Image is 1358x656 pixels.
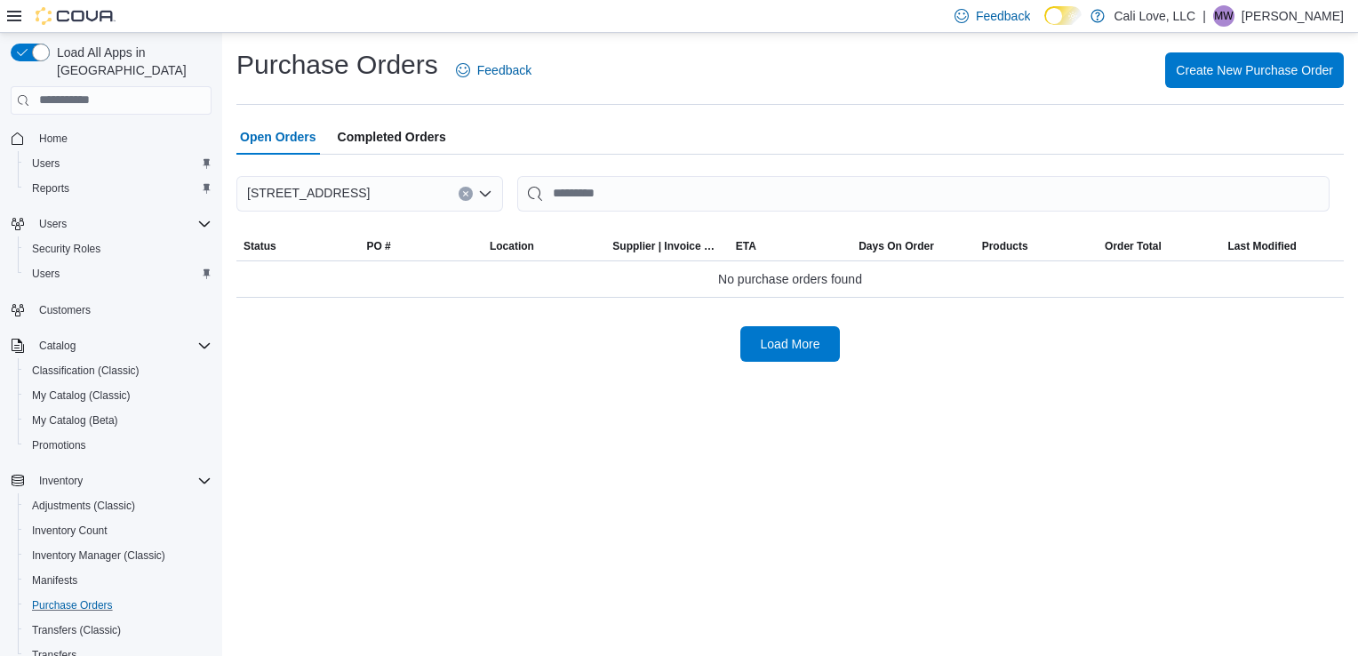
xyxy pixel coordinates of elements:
[459,187,473,201] button: Clear input
[740,326,840,362] button: Load More
[32,335,212,356] span: Catalog
[4,297,219,323] button: Customers
[25,410,212,431] span: My Catalog (Beta)
[36,7,116,25] img: Cova
[18,261,219,286] button: Users
[1176,61,1333,79] span: Create New Purchase Order
[982,239,1028,253] span: Products
[25,595,212,616] span: Purchase Orders
[1165,52,1344,88] button: Create New Purchase Order
[490,239,534,253] div: Location
[39,217,67,231] span: Users
[25,495,142,516] a: Adjustments (Classic)
[32,413,118,428] span: My Catalog (Beta)
[32,213,212,235] span: Users
[25,385,138,406] a: My Catalog (Classic)
[449,52,539,88] a: Feedback
[1105,239,1162,253] span: Order Total
[32,181,69,196] span: Reports
[18,236,219,261] button: Security Roles
[18,358,219,383] button: Classification (Classic)
[32,548,165,563] span: Inventory Manager (Classic)
[25,495,212,516] span: Adjustments (Classic)
[25,520,115,541] a: Inventory Count
[236,232,359,260] button: Status
[736,239,756,253] span: ETA
[32,623,121,637] span: Transfers (Classic)
[1228,239,1297,253] span: Last Modified
[359,232,482,260] button: PO #
[4,212,219,236] button: Users
[718,268,862,290] span: No purchase orders found
[612,239,721,253] span: Supplier | Invoice Number
[32,524,108,538] span: Inventory Count
[32,127,212,149] span: Home
[18,568,219,593] button: Manifests
[18,518,219,543] button: Inventory Count
[18,408,219,433] button: My Catalog (Beta)
[25,620,212,641] span: Transfers (Classic)
[25,153,212,174] span: Users
[1114,5,1195,27] p: Cali Love, LLC
[25,545,172,566] a: Inventory Manager (Classic)
[4,333,219,358] button: Catalog
[247,182,370,204] span: [STREET_ADDRESS]
[32,335,83,356] button: Catalog
[1044,25,1045,26] span: Dark Mode
[25,570,84,591] a: Manifests
[18,151,219,176] button: Users
[1202,5,1206,27] p: |
[25,178,212,199] span: Reports
[18,618,219,643] button: Transfers (Classic)
[32,388,131,403] span: My Catalog (Classic)
[25,360,212,381] span: Classification (Classic)
[39,303,91,317] span: Customers
[244,239,276,253] span: Status
[761,335,820,353] span: Load More
[25,238,212,260] span: Security Roles
[32,242,100,256] span: Security Roles
[32,156,60,171] span: Users
[25,263,212,284] span: Users
[32,128,75,149] a: Home
[1098,232,1220,260] button: Order Total
[25,545,212,566] span: Inventory Manager (Classic)
[32,598,113,612] span: Purchase Orders
[976,7,1030,25] span: Feedback
[39,132,68,146] span: Home
[32,300,98,321] a: Customers
[39,339,76,353] span: Catalog
[32,499,135,513] span: Adjustments (Classic)
[18,383,219,408] button: My Catalog (Classic)
[605,232,728,260] button: Supplier | Invoice Number
[1221,232,1345,260] button: Last Modified
[240,119,316,155] span: Open Orders
[851,232,974,260] button: Days On Order
[338,119,446,155] span: Completed Orders
[18,176,219,201] button: Reports
[478,187,492,201] button: Open list of options
[32,470,212,492] span: Inventory
[477,61,531,79] span: Feedback
[18,493,219,518] button: Adjustments (Classic)
[25,238,108,260] a: Security Roles
[25,435,212,456] span: Promotions
[25,385,212,406] span: My Catalog (Classic)
[366,239,390,253] span: PO #
[1242,5,1344,27] p: [PERSON_NAME]
[25,595,120,616] a: Purchase Orders
[32,573,77,588] span: Manifests
[25,153,67,174] a: Users
[25,263,67,284] a: Users
[1044,6,1082,25] input: Dark Mode
[4,125,219,151] button: Home
[25,570,212,591] span: Manifests
[483,232,605,260] button: Location
[25,178,76,199] a: Reports
[236,47,438,83] h1: Purchase Orders
[1214,5,1233,27] span: MW
[32,438,86,452] span: Promotions
[25,435,93,456] a: Promotions
[975,232,1098,260] button: Products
